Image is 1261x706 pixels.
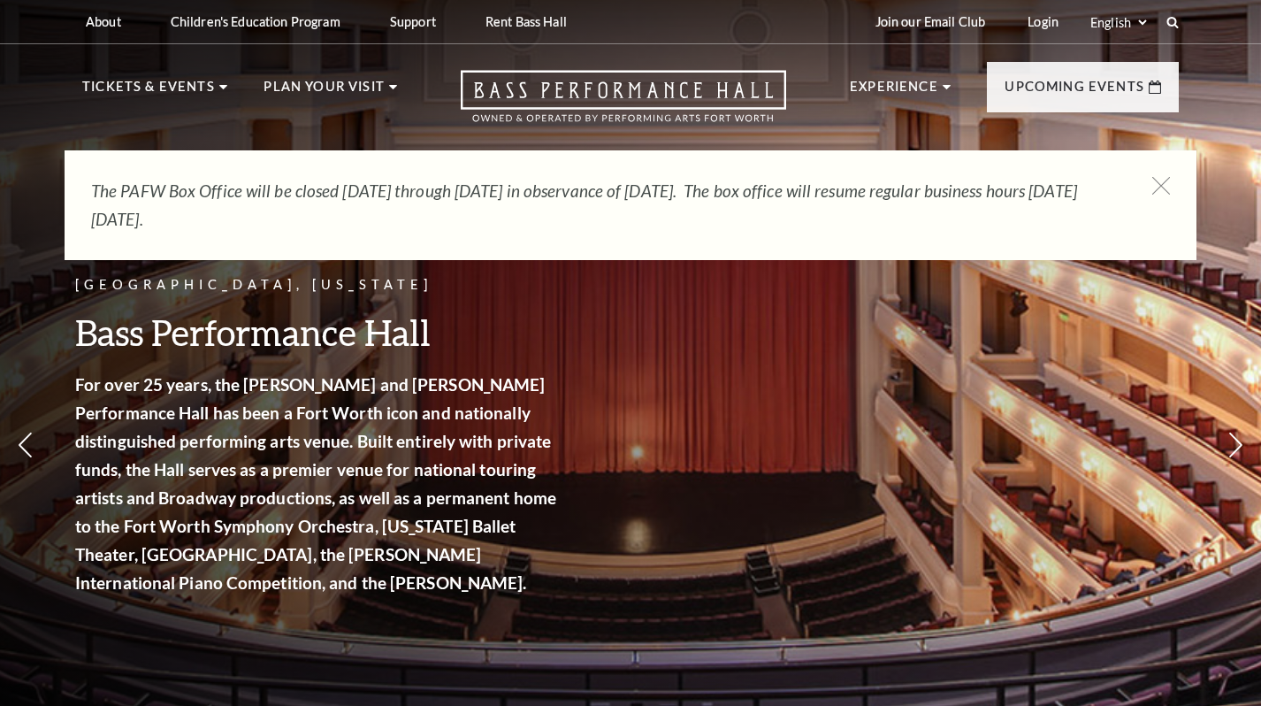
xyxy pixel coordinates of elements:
[485,14,567,29] p: Rent Bass Hall
[1005,76,1144,108] p: Upcoming Events
[75,310,562,355] h3: Bass Performance Hall
[75,374,556,593] strong: For over 25 years, the [PERSON_NAME] and [PERSON_NAME] Performance Hall has been a Fort Worth ico...
[850,76,938,108] p: Experience
[91,180,1077,229] em: The PAFW Box Office will be closed [DATE] through [DATE] in observance of [DATE]. The box office ...
[1087,14,1150,31] select: Select:
[264,76,385,108] p: Plan Your Visit
[86,14,121,29] p: About
[82,76,215,108] p: Tickets & Events
[171,14,340,29] p: Children's Education Program
[390,14,436,29] p: Support
[75,274,562,296] p: [GEOGRAPHIC_DATA], [US_STATE]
